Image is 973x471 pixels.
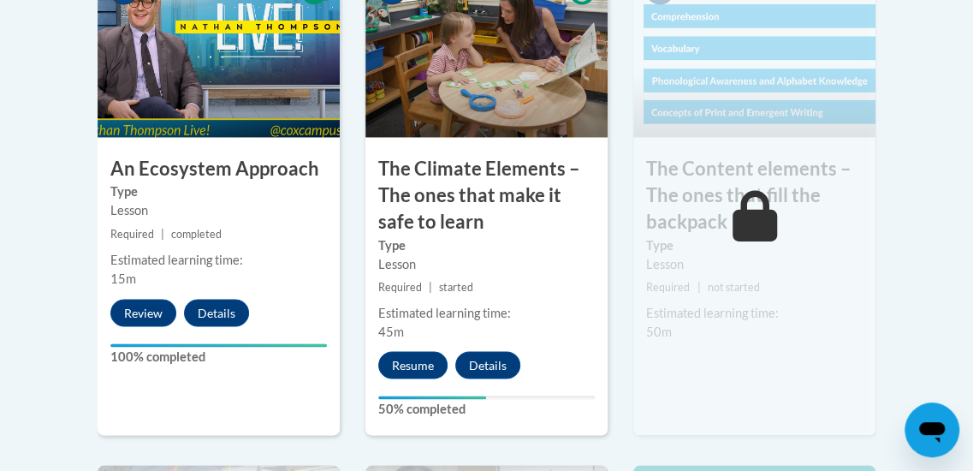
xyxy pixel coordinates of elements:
[646,254,863,273] div: Lesson
[110,299,176,326] button: Review
[378,254,595,273] div: Lesson
[184,299,249,326] button: Details
[171,227,222,240] span: completed
[378,280,422,293] span: Required
[646,280,690,293] span: Required
[429,280,432,293] span: |
[378,303,595,322] div: Estimated learning time:
[110,250,327,269] div: Estimated learning time:
[646,324,672,338] span: 50m
[378,396,487,399] div: Your progress
[110,347,327,366] label: 100% completed
[365,156,608,235] h3: The Climate Elements – The ones that make it safe to learn
[378,324,404,338] span: 45m
[697,280,700,293] span: |
[633,156,875,235] h3: The Content elements – The ones that fill the backpack
[905,402,959,457] iframe: Button to launch messaging window
[161,227,164,240] span: |
[110,271,136,285] span: 15m
[378,235,595,254] label: Type
[110,227,154,240] span: Required
[378,351,448,379] button: Resume
[110,343,327,347] div: Your progress
[98,156,340,182] h3: An Ecosystem Approach
[439,280,473,293] span: started
[110,182,327,201] label: Type
[708,280,760,293] span: not started
[110,201,327,220] div: Lesson
[378,399,595,418] label: 50% completed
[646,235,863,254] label: Type
[646,303,863,322] div: Estimated learning time:
[455,351,520,379] button: Details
